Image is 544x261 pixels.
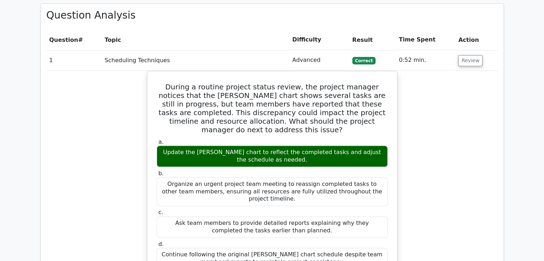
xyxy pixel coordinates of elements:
th: Action [455,30,498,50]
button: Review [458,55,482,66]
div: Organize an urgent project team meeting to reassign completed tasks to other team members, ensuri... [157,177,388,206]
h3: Question Analysis [46,9,498,21]
th: Topic [102,30,290,50]
span: Question [49,36,78,43]
span: b. [158,170,164,177]
th: Result [349,30,396,50]
th: Time Spent [396,30,455,50]
td: 0:52 min. [396,50,455,70]
span: c. [158,209,163,216]
div: Update the [PERSON_NAME] chart to reflect the completed tasks and adjust the schedule as needed. [157,146,388,167]
span: Correct [352,57,376,64]
th: Difficulty [289,30,349,50]
div: Ask team members to provide detailed reports explaining why they completed the tasks earlier than... [157,216,388,238]
th: # [46,30,102,50]
span: d. [158,241,164,247]
span: a. [158,138,164,145]
td: Advanced [289,50,349,70]
td: 1 [46,50,102,70]
h5: During a routine project status review, the project manager notices that the [PERSON_NAME] chart ... [156,83,388,134]
td: Scheduling Techniques [102,50,290,70]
